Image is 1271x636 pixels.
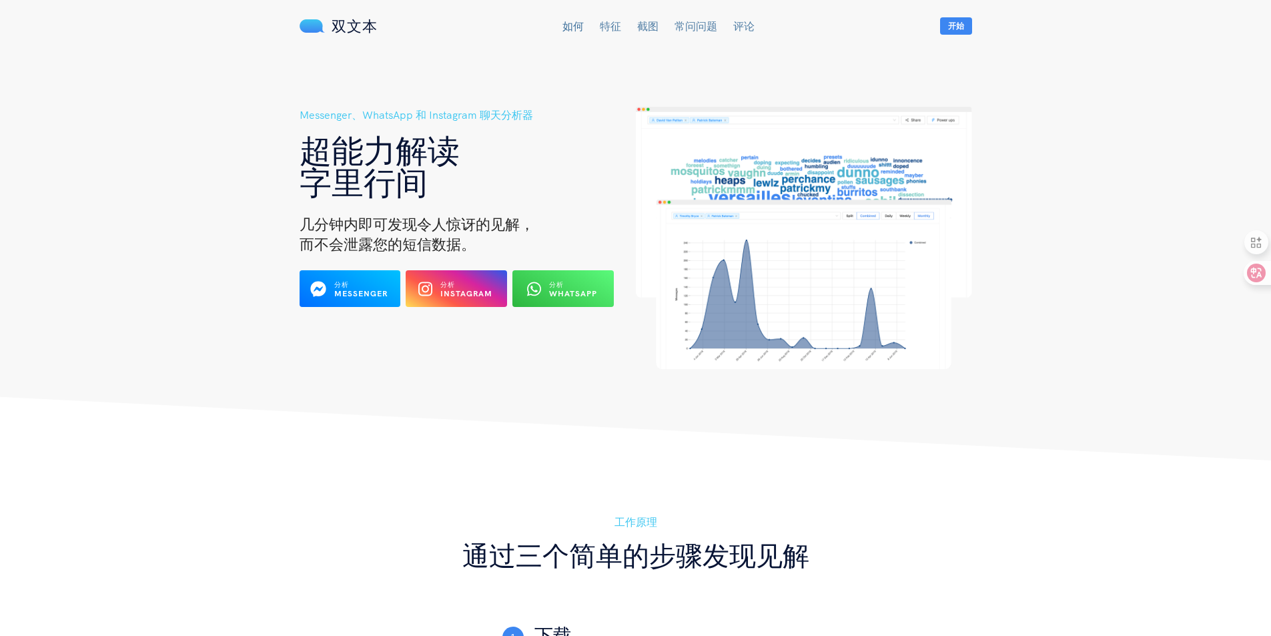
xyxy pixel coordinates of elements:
[300,162,428,202] font: 字里行间
[300,19,325,33] img: mS3x8y1f88AAAAABJRU5ErkJggg==
[549,280,564,289] font: 分析
[300,270,401,307] button: 分析 Messenger
[512,270,614,307] button: 分析 WhatsApp
[440,288,492,298] font: Instagram
[512,288,614,300] a: 分析 WhatsApp
[300,108,533,121] font: Messenger、WhatsApp 和 Instagram 聊天分析器
[940,17,972,35] button: 开始
[300,130,460,170] font: 超能力解读
[948,21,964,31] font: 开始
[300,235,476,254] font: 而不会泄露您的短信数据。
[440,280,455,289] font: 分析
[636,107,972,369] img: 英雄
[406,288,507,300] a: 分析 Instagram
[332,17,378,35] font: 双文本
[614,515,657,529] font: 工作原理
[334,280,349,289] font: 分析
[637,19,659,33] a: 截图
[549,288,597,298] font: WhatsApp
[462,539,703,572] font: 通过三个简单的步骤
[562,19,584,33] a: 如何
[300,17,378,35] a: 双文本
[300,288,401,300] a: 分析 Messenger
[733,19,755,33] a: 评论
[600,19,621,33] a: 特征
[406,270,507,307] button: 分析 Instagram
[703,539,809,572] font: 发现见解
[300,215,534,234] font: 几分钟内即可发现令人惊讶的见解，
[334,288,388,298] font: Messenger
[675,19,717,33] a: 常问问题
